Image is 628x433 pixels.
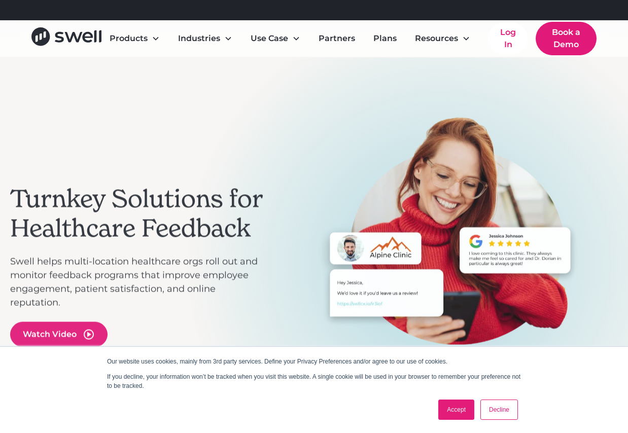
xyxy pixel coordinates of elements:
[415,32,458,45] div: Resources
[480,400,518,420] a: Decline
[407,28,478,49] div: Resources
[489,22,527,55] a: Log In
[178,32,220,45] div: Industries
[31,27,101,50] a: home
[10,255,266,310] p: Swell helps multi-location healthcare orgs roll out and monitor feedback programs that improve em...
[23,329,77,341] div: Watch Video
[10,322,108,347] a: open lightbox
[107,372,521,390] p: If you decline, your information won’t be tracked when you visit this website. A single cookie wi...
[107,357,521,366] p: Our website uses cookies, mainly from 3rd party services. Define your Privacy Preferences and/or ...
[536,22,597,55] a: Book a Demo
[242,28,308,49] div: Use Case
[10,185,266,243] h2: Turnkey Solutions for Healthcare Feedback
[365,28,405,49] a: Plans
[310,28,363,49] a: Partners
[251,32,288,45] div: Use Case
[276,117,618,415] div: carousel
[438,400,474,420] a: Accept
[101,28,168,49] div: Products
[110,32,148,45] div: Products
[170,28,240,49] div: Industries
[276,117,618,382] div: 1 of 3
